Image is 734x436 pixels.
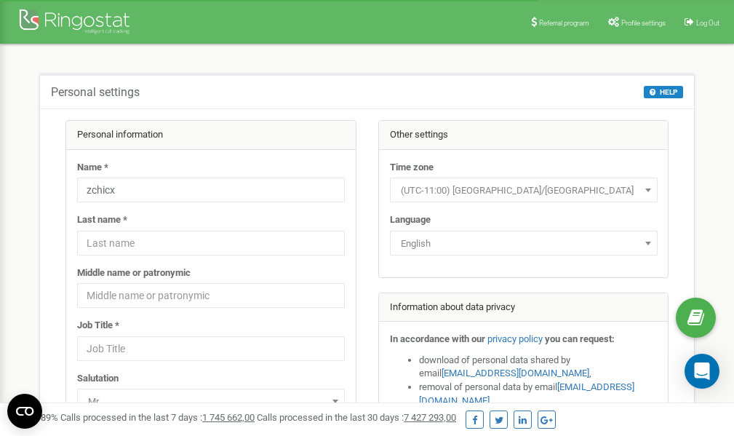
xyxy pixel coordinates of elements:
[621,19,666,27] span: Profile settings
[82,392,340,412] span: Mr.
[77,178,345,202] input: Name
[77,231,345,255] input: Last name
[419,354,658,381] li: download of personal data shared by email ,
[77,372,119,386] label: Salutation
[390,161,434,175] label: Time zone
[257,412,456,423] span: Calls processed in the last 30 days :
[545,333,615,344] strong: you can request:
[7,394,42,429] button: Open CMP widget
[390,213,431,227] label: Language
[539,19,589,27] span: Referral program
[395,181,653,201] span: (UTC-11:00) Pacific/Midway
[395,234,653,254] span: English
[685,354,719,389] div: Open Intercom Messenger
[696,19,719,27] span: Log Out
[390,231,658,255] span: English
[77,266,191,280] label: Middle name or patronymic
[77,389,345,413] span: Mr.
[77,336,345,361] input: Job Title
[644,86,683,98] button: HELP
[77,161,108,175] label: Name *
[379,293,669,322] div: Information about data privacy
[77,319,119,333] label: Job Title *
[442,368,589,378] a: [EMAIL_ADDRESS][DOMAIN_NAME]
[66,121,356,150] div: Personal information
[390,333,485,344] strong: In accordance with our
[51,86,140,99] h5: Personal settings
[379,121,669,150] div: Other settings
[404,412,456,423] u: 7 427 293,00
[202,412,255,423] u: 1 745 662,00
[77,283,345,308] input: Middle name or patronymic
[60,412,255,423] span: Calls processed in the last 7 days :
[487,333,543,344] a: privacy policy
[77,213,127,227] label: Last name *
[419,381,658,408] li: removal of personal data by email ,
[390,178,658,202] span: (UTC-11:00) Pacific/Midway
